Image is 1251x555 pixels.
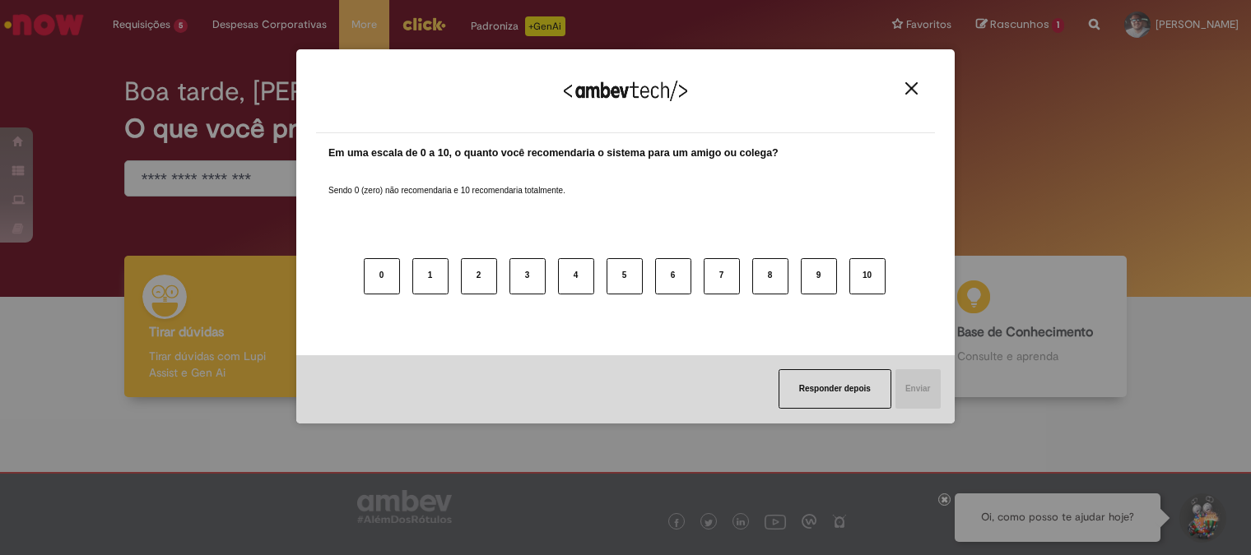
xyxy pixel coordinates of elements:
[655,258,691,294] button: 6
[564,81,687,101] img: Logo Ambevtech
[328,165,565,197] label: Sendo 0 (zero) não recomendaria e 10 recomendaria totalmente.
[801,258,837,294] button: 9
[364,258,400,294] button: 0
[779,369,891,409] button: Responder depois
[905,82,918,95] img: Close
[328,146,779,161] label: Em uma escala de 0 a 10, o quanto você recomendaria o sistema para um amigo ou colega?
[607,258,643,294] button: 5
[509,258,546,294] button: 3
[461,258,497,294] button: 2
[412,258,449,294] button: 1
[704,258,740,294] button: 7
[558,258,594,294] button: 4
[849,258,886,294] button: 10
[752,258,788,294] button: 8
[900,81,923,95] button: Close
